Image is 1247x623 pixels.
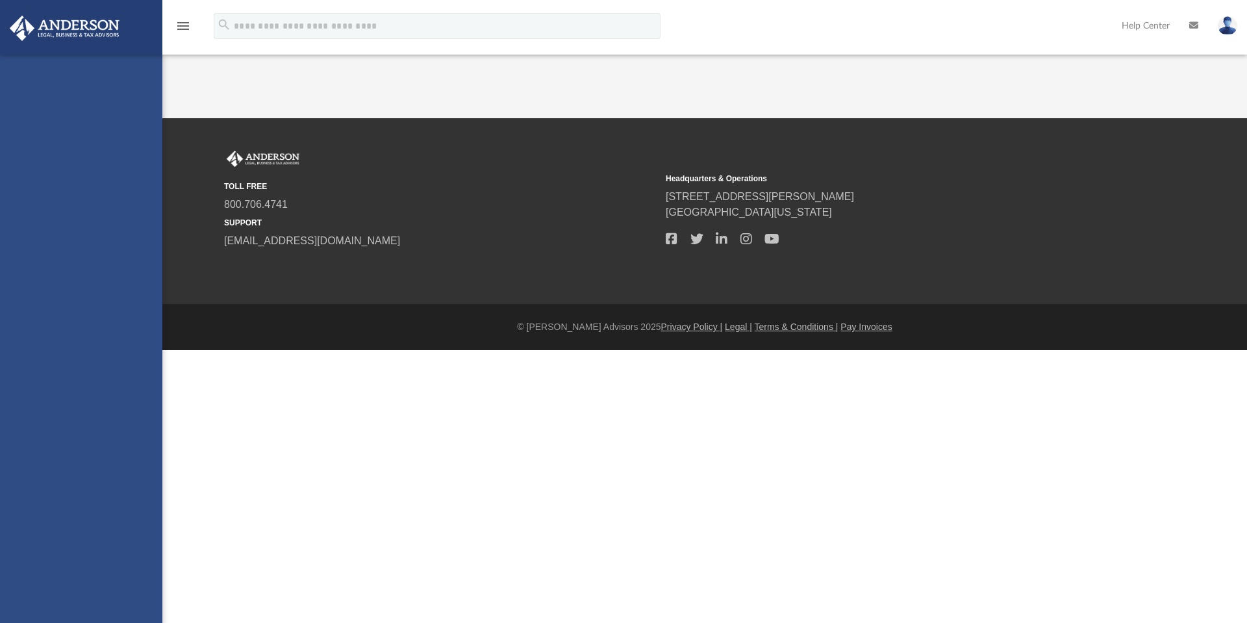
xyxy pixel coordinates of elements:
a: Privacy Policy | [661,322,723,332]
i: menu [175,18,191,34]
small: Headquarters & Operations [666,173,1098,184]
a: menu [175,25,191,34]
a: [GEOGRAPHIC_DATA][US_STATE] [666,207,832,218]
small: SUPPORT [224,217,657,229]
a: [EMAIL_ADDRESS][DOMAIN_NAME] [224,235,400,246]
a: 800.706.4741 [224,199,288,210]
a: [STREET_ADDRESS][PERSON_NAME] [666,191,854,202]
a: Pay Invoices [840,322,892,332]
a: Legal | [725,322,752,332]
small: TOLL FREE [224,181,657,192]
i: search [217,18,231,32]
div: © [PERSON_NAME] Advisors 2025 [162,320,1247,334]
img: Anderson Advisors Platinum Portal [6,16,123,41]
img: Anderson Advisors Platinum Portal [224,151,302,168]
a: Terms & Conditions | [755,322,838,332]
img: User Pic [1218,16,1237,35]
